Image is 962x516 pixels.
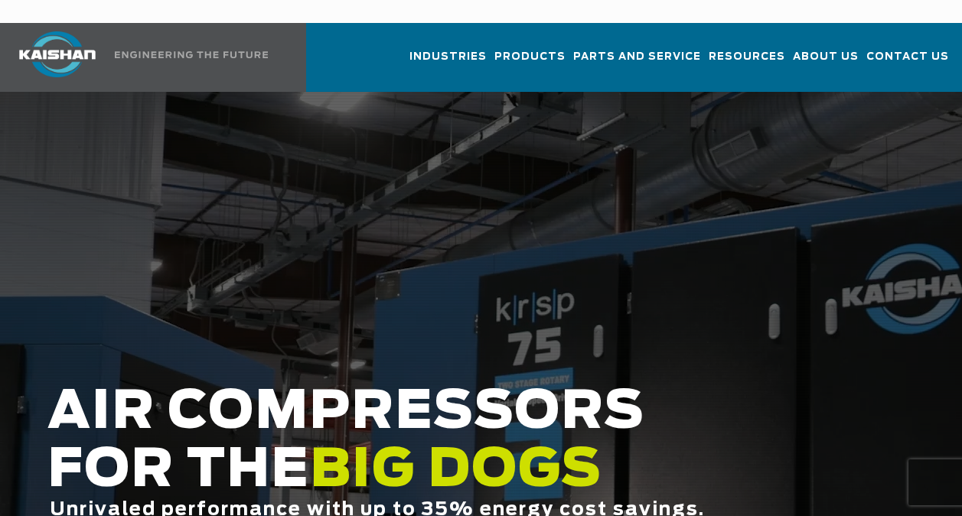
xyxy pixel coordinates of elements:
a: Products [494,37,566,89]
span: About Us [793,48,859,66]
span: Industries [409,48,487,66]
a: Parts and Service [573,37,701,89]
img: Engineering the future [115,51,268,58]
span: Resources [709,48,785,66]
span: Contact Us [866,48,949,66]
a: About Us [793,37,859,89]
a: Contact Us [866,37,949,89]
span: BIG DOGS [310,445,602,497]
a: Resources [709,37,785,89]
span: Products [494,48,566,66]
span: Parts and Service [573,48,701,66]
a: Industries [409,37,487,89]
